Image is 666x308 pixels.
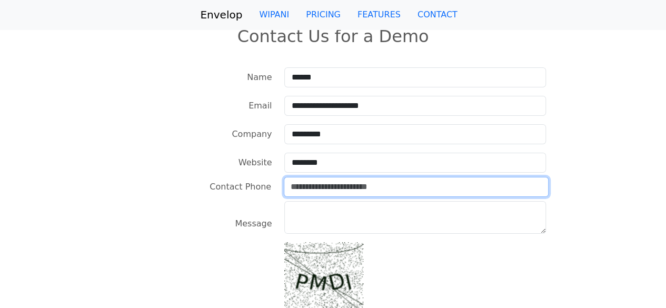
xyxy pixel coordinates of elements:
[248,96,272,116] label: Email
[6,26,660,46] h2: Contact Us for a Demo
[247,67,272,87] label: Name
[297,4,349,25] a: PRICING
[232,124,272,144] label: Company
[210,177,271,197] label: Contact Phone
[409,4,466,25] a: CONTACT
[349,4,409,25] a: FEATURES
[235,214,272,234] label: Message
[238,153,272,173] label: Website
[251,4,297,25] a: WIPANI
[200,4,242,25] a: Envelop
